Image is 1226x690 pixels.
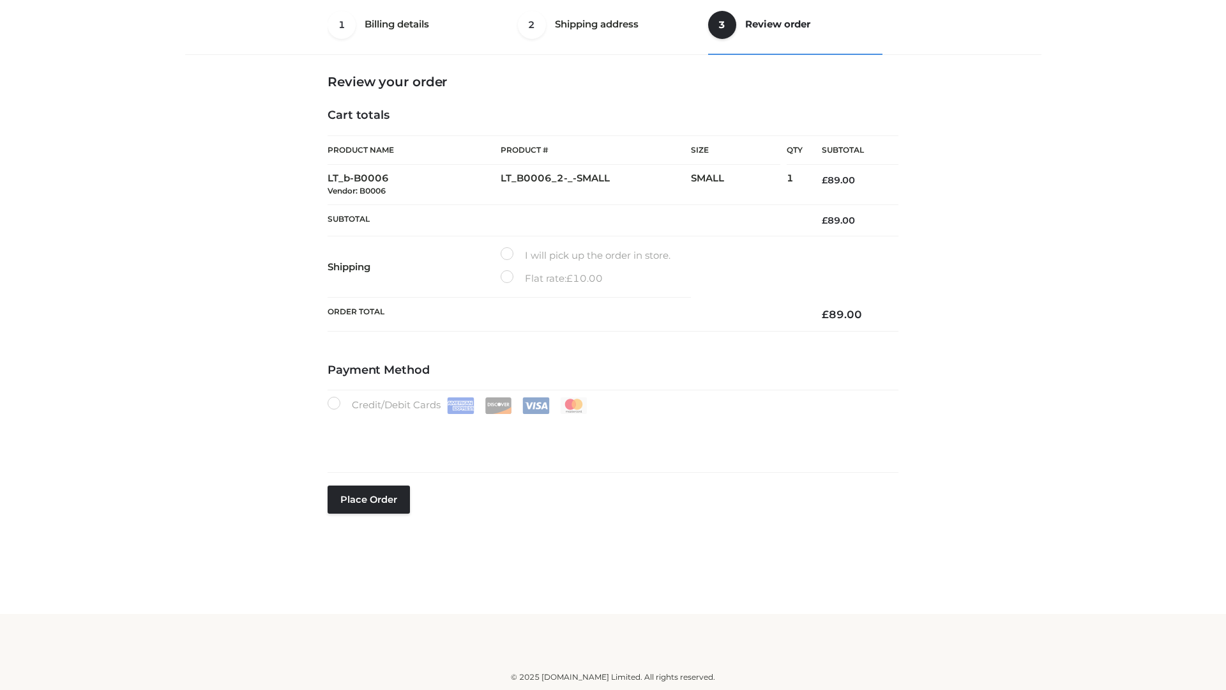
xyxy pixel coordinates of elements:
bdi: 89.00 [822,308,862,321]
span: £ [822,215,828,226]
label: Credit/Debit Cards [328,397,589,414]
th: Product # [501,135,691,165]
th: Size [691,136,780,165]
th: Product Name [328,135,501,165]
span: £ [566,272,573,284]
th: Subtotal [803,136,898,165]
span: £ [822,308,829,321]
img: Amex [447,397,474,414]
iframe: Secure payment input frame [325,411,896,458]
bdi: 89.00 [822,215,855,226]
label: I will pick up the order in store. [501,247,670,264]
img: Mastercard [560,397,587,414]
td: LT_b-B0006 [328,165,501,205]
th: Qty [787,135,803,165]
bdi: 10.00 [566,272,603,284]
th: Order Total [328,298,803,332]
img: Visa [522,397,550,414]
td: LT_B0006_2-_-SMALL [501,165,691,205]
th: Subtotal [328,204,803,236]
div: © 2025 [DOMAIN_NAME] Limited. All rights reserved. [190,671,1036,684]
h4: Cart totals [328,109,898,123]
td: 1 [787,165,803,205]
button: Place order [328,486,410,514]
th: Shipping [328,236,501,298]
span: £ [822,174,828,186]
h3: Review your order [328,74,898,89]
small: Vendor: B0006 [328,186,386,195]
td: SMALL [691,165,787,205]
h4: Payment Method [328,364,898,378]
img: Discover [485,397,512,414]
bdi: 89.00 [822,174,855,186]
label: Flat rate: [501,270,603,287]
